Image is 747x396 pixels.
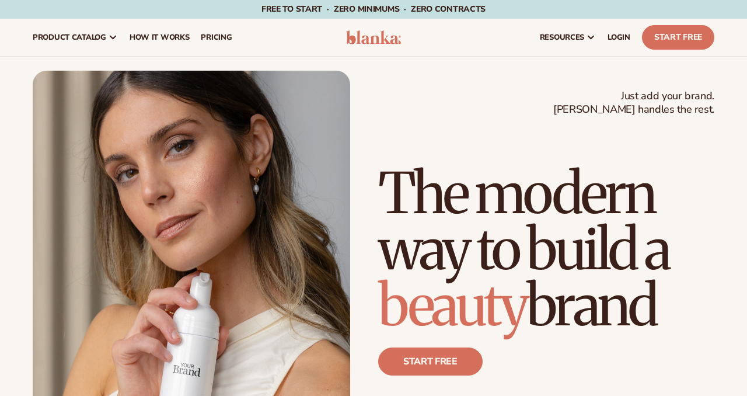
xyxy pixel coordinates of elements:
span: Free to start · ZERO minimums · ZERO contracts [261,4,486,15]
span: pricing [201,33,232,42]
span: LOGIN [608,33,630,42]
span: Just add your brand. [PERSON_NAME] handles the rest. [553,89,714,117]
a: resources [534,19,602,56]
a: Start Free [642,25,714,50]
span: How It Works [130,33,190,42]
a: How It Works [124,19,196,56]
img: logo [346,30,401,44]
h1: The modern way to build a brand [378,165,714,334]
a: pricing [195,19,238,56]
a: LOGIN [602,19,636,56]
a: Start free [378,348,483,376]
span: resources [540,33,584,42]
span: product catalog [33,33,106,42]
span: beauty [378,270,526,341]
a: product catalog [27,19,124,56]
